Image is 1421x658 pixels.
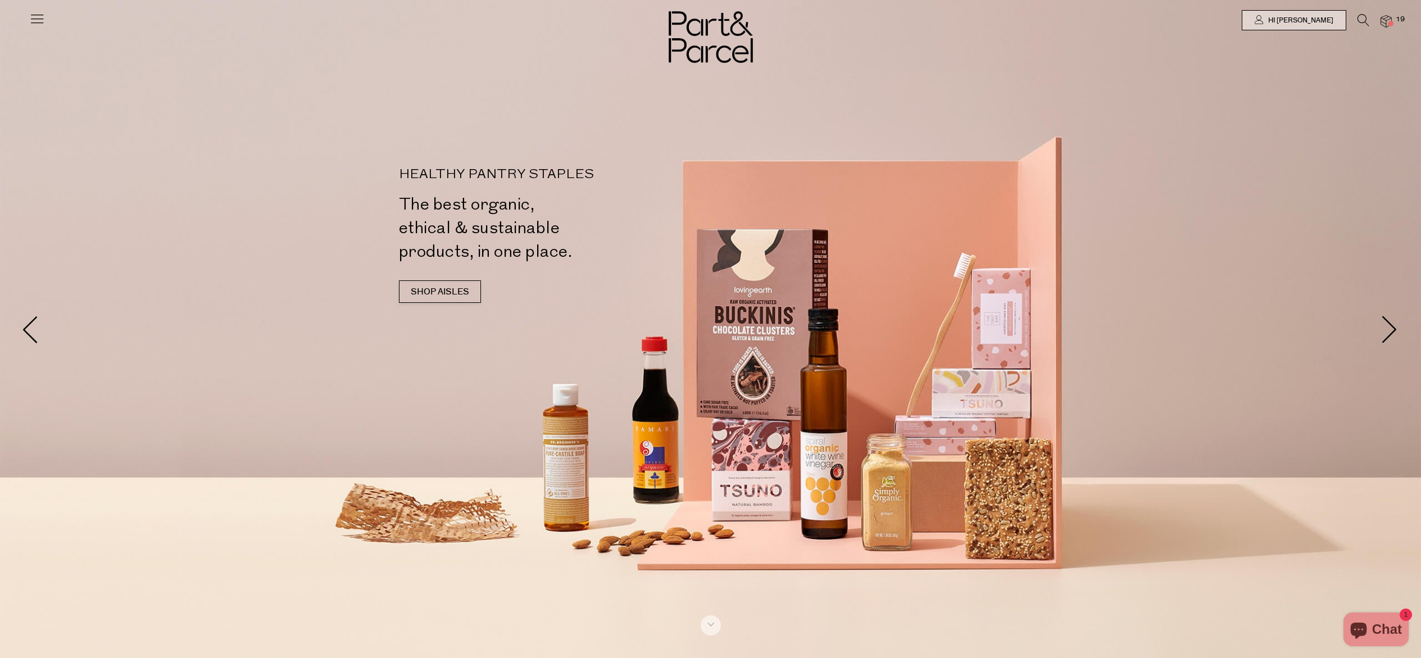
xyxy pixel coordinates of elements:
img: Part&Parcel [669,11,753,63]
a: SHOP AISLES [399,280,481,303]
p: HEALTHY PANTRY STAPLES [399,168,715,181]
span: Hi [PERSON_NAME] [1265,16,1333,25]
h2: The best organic, ethical & sustainable products, in one place. [399,193,715,264]
inbox-online-store-chat: Shopify online store chat [1340,612,1412,649]
a: 19 [1381,15,1392,27]
a: Hi [PERSON_NAME] [1242,10,1346,30]
span: 19 [1393,15,1408,25]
